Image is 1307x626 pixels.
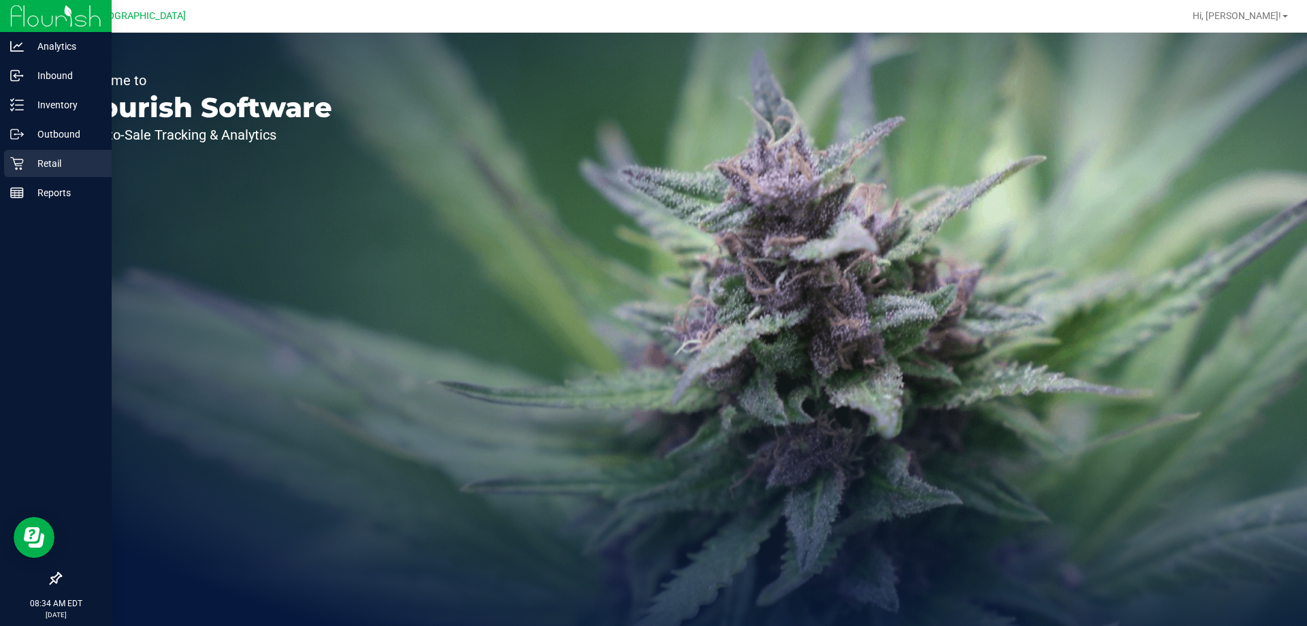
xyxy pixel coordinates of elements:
[93,10,186,22] span: [GEOGRAPHIC_DATA]
[14,517,54,558] iframe: Resource center
[6,610,106,620] p: [DATE]
[24,126,106,142] p: Outbound
[74,128,332,142] p: Seed-to-Sale Tracking & Analytics
[10,69,24,82] inline-svg: Inbound
[10,127,24,141] inline-svg: Outbound
[24,67,106,84] p: Inbound
[6,597,106,610] p: 08:34 AM EDT
[10,98,24,112] inline-svg: Inventory
[24,38,106,54] p: Analytics
[74,74,332,87] p: Welcome to
[1193,10,1281,21] span: Hi, [PERSON_NAME]!
[10,40,24,53] inline-svg: Analytics
[24,97,106,113] p: Inventory
[10,157,24,170] inline-svg: Retail
[24,155,106,172] p: Retail
[24,185,106,201] p: Reports
[10,186,24,200] inline-svg: Reports
[74,94,332,121] p: Flourish Software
